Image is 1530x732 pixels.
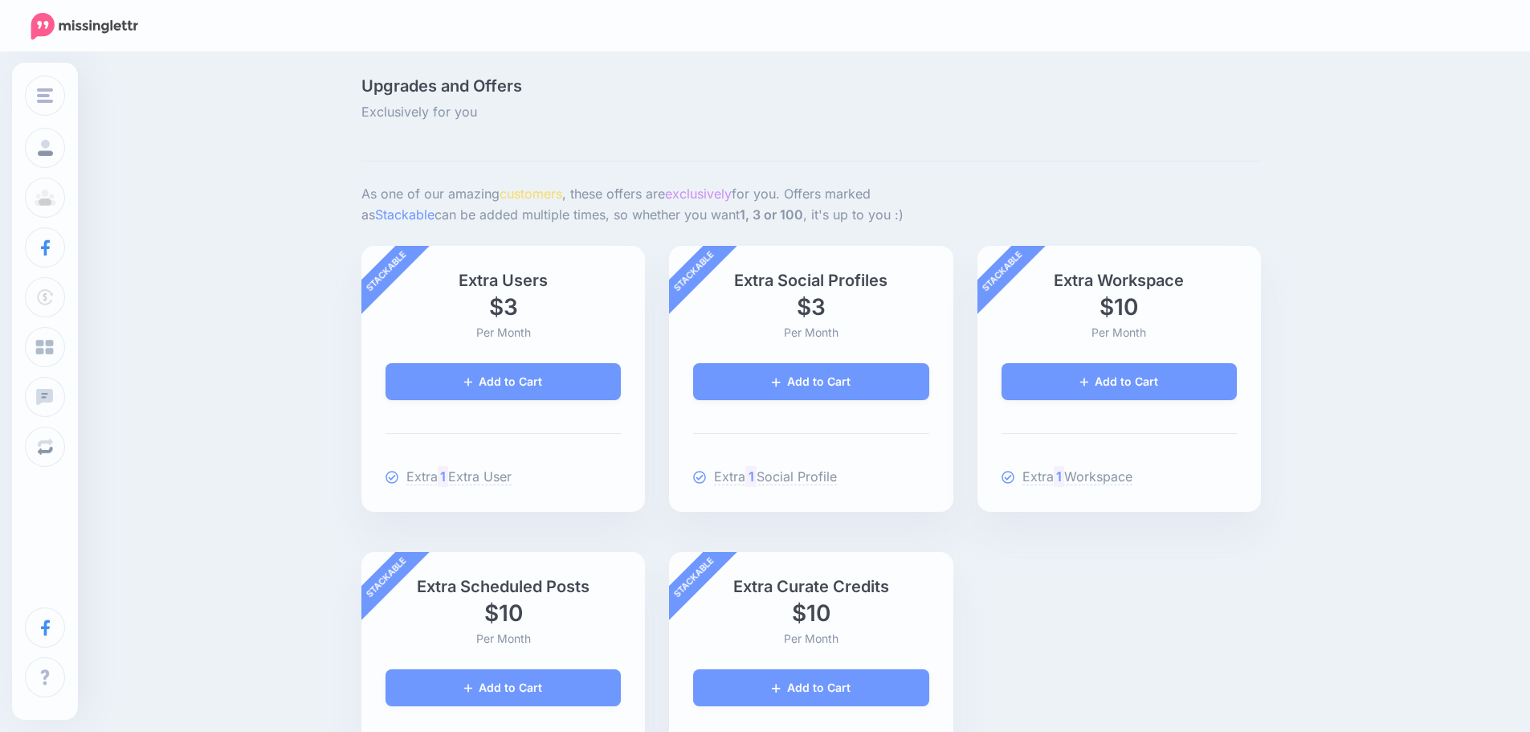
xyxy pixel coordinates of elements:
h2: $3 [693,292,928,322]
div: Stackable [651,227,739,316]
a: Add to Cart [693,669,928,706]
span: Exclusively for you [361,102,953,123]
span: Extra Social Profile [714,468,836,485]
h3: Extra Users [386,270,621,292]
h3: Extra Curate Credits [693,576,928,598]
div: Stackable [343,227,431,316]
a: Add to Cart [386,363,621,400]
h2: $10 [386,598,621,628]
span: Per Month [1091,325,1146,339]
mark: 1 [438,466,448,487]
span: Per Month [784,632,838,645]
a: Add to Cart [386,669,621,706]
h3: Extra Social Profiles [693,270,928,292]
p: As one of our amazing , these offers are for you. Offers marked as can be added multiple times, s... [361,184,953,226]
mark: 1 [1054,466,1064,487]
h3: Extra Scheduled Posts [386,576,621,598]
span: Extra Workspace [1022,468,1132,485]
span: Extra Extra User [406,468,512,485]
span: Per Month [784,325,838,339]
b: 1, 3 or 100 [740,207,803,223]
h2: $10 [1002,292,1237,322]
span: Per Month [476,632,531,645]
div: Stackable [651,534,739,622]
span: Per Month [476,325,531,339]
div: Stackable [958,227,1047,316]
div: Stackable [343,534,431,622]
span: Stackable [375,207,435,223]
mark: 1 [745,466,756,487]
a: Add to Cart [1002,363,1237,400]
span: exclusively [665,186,732,202]
a: Add to Cart [693,363,928,400]
h2: $10 [693,598,928,628]
h2: $3 [386,292,621,322]
h3: Extra Workspace [1002,270,1237,292]
img: menu.png [37,88,53,103]
span: Upgrades and Offers [361,78,953,94]
span: customers [500,186,562,202]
